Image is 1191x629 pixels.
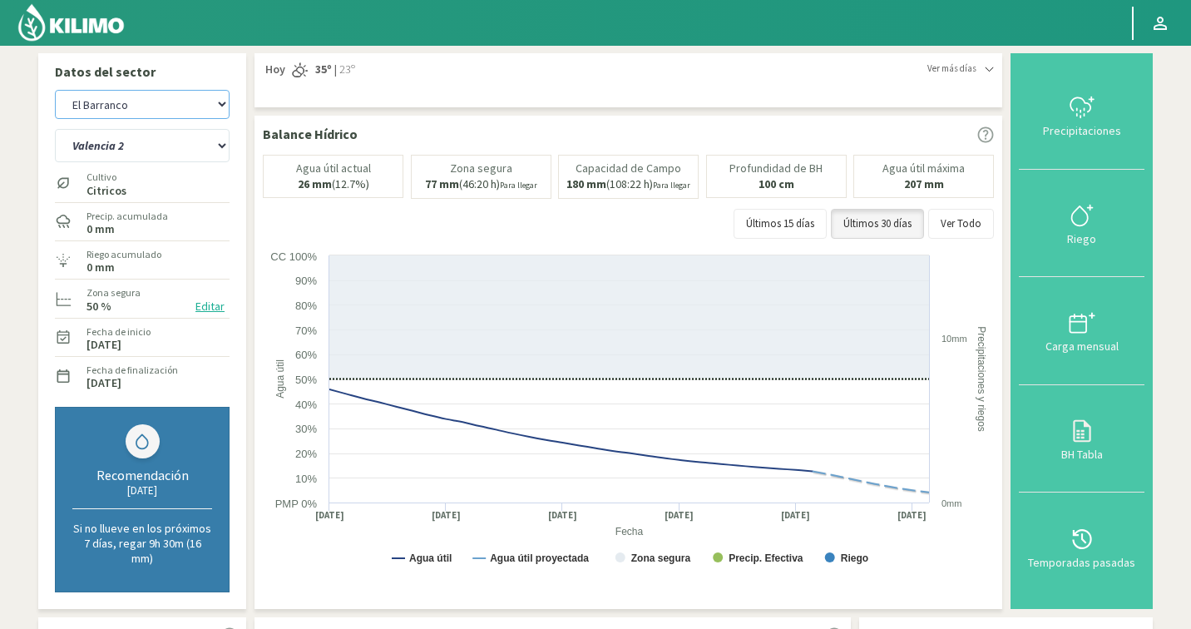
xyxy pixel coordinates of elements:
button: Riego [1019,170,1144,278]
label: 50 % [86,301,111,312]
label: 0 mm [86,224,115,235]
text: 80% [295,300,317,312]
div: Precipitaciones [1024,125,1139,136]
text: 70% [295,324,317,337]
text: Agua útil proyectada [490,552,589,564]
p: (46:20 h) [425,178,537,191]
p: Agua útil actual [296,162,371,175]
text: 60% [295,349,317,361]
text: PMP 0% [275,498,318,510]
b: 207 mm [904,176,944,191]
p: Balance Hídrico [263,124,358,144]
text: 10mm [941,334,967,344]
div: Riego [1024,233,1139,245]
small: Para llegar [653,180,690,191]
text: 30% [295,423,317,435]
button: Ver Todo [928,209,994,239]
div: Recomendación [72,467,212,483]
b: 26 mm [298,176,332,191]
span: Ver más días [927,62,976,76]
text: [DATE] [781,509,810,522]
button: Precipitaciones [1019,62,1144,170]
label: [DATE] [86,378,121,389]
p: Datos del sector [55,62,230,82]
img: Kilimo [17,2,126,42]
text: [DATE] [897,509,927,522]
text: 0mm [941,498,961,508]
text: [DATE] [548,509,577,522]
text: 90% [295,275,317,287]
text: Precipitaciones y riegos [976,326,987,432]
text: Zona segura [631,552,691,564]
text: 50% [295,374,317,386]
text: CC 100% [270,250,317,263]
label: Fecha de inicio [86,324,151,339]
small: Para llegar [500,180,537,191]
strong: 35º [315,62,332,77]
label: Zona segura [86,285,141,300]
button: Últimos 30 días [831,209,924,239]
text: 10% [295,473,317,485]
span: 23º [337,62,355,78]
text: [DATE] [665,509,694,522]
p: (108:22 h) [566,178,690,191]
button: Carga mensual [1019,277,1144,385]
text: Precip. Efectiva [729,552,803,564]
button: Últimos 15 días [734,209,827,239]
label: Citricos [86,186,126,196]
text: Riego [841,552,868,564]
text: Fecha [615,526,644,537]
div: BH Tabla [1024,448,1139,460]
p: (12.7%) [298,178,369,191]
button: Temporadas pasadas [1019,493,1144,601]
div: Carga mensual [1024,340,1139,352]
div: [DATE] [72,483,212,498]
label: Riego acumulado [86,247,161,262]
p: Zona segura [450,162,512,175]
b: 77 mm [425,176,459,191]
b: 180 mm [566,176,606,191]
div: Temporadas pasadas [1024,557,1139,568]
span: Hoy [263,62,285,78]
text: 40% [295,399,317,411]
text: [DATE] [315,509,344,522]
p: Capacidad de Campo [576,162,681,175]
text: Agua útil [274,359,286,399]
label: Precip. acumulada [86,209,168,224]
text: 20% [295,448,317,460]
p: Profundidad de BH [729,162,823,175]
b: 100 cm [759,176,794,191]
label: Cultivo [86,170,126,185]
text: [DATE] [432,509,461,522]
text: Agua útil [409,552,452,564]
button: Editar [190,297,230,316]
p: Agua útil máxima [882,162,965,175]
button: BH Tabla [1019,385,1144,493]
span: | [334,62,337,78]
label: [DATE] [86,339,121,350]
label: 0 mm [86,262,115,273]
label: Fecha de finalización [86,363,178,378]
p: Si no llueve en los próximos 7 días, regar 9h 30m (16 mm) [72,521,212,566]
